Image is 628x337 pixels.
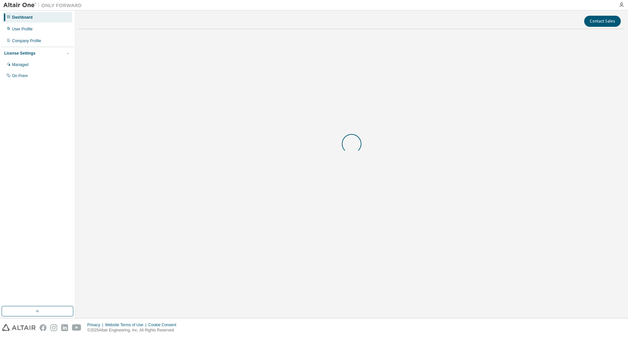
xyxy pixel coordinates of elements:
img: facebook.svg [40,324,46,331]
img: instagram.svg [50,324,57,331]
img: youtube.svg [72,324,81,331]
p: © 2025 Altair Engineering, Inc. All Rights Reserved. [87,328,180,333]
div: Company Profile [12,38,41,43]
div: License Settings [4,51,35,56]
div: Dashboard [12,15,33,20]
img: altair_logo.svg [2,324,36,331]
div: Privacy [87,322,105,328]
img: linkedin.svg [61,324,68,331]
div: Website Terms of Use [105,322,148,328]
div: Managed [12,62,28,67]
div: On Prem [12,73,28,78]
button: Contact Sales [584,16,621,27]
div: Cookie Consent [148,322,180,328]
img: Altair One [3,2,85,8]
div: User Profile [12,26,33,32]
